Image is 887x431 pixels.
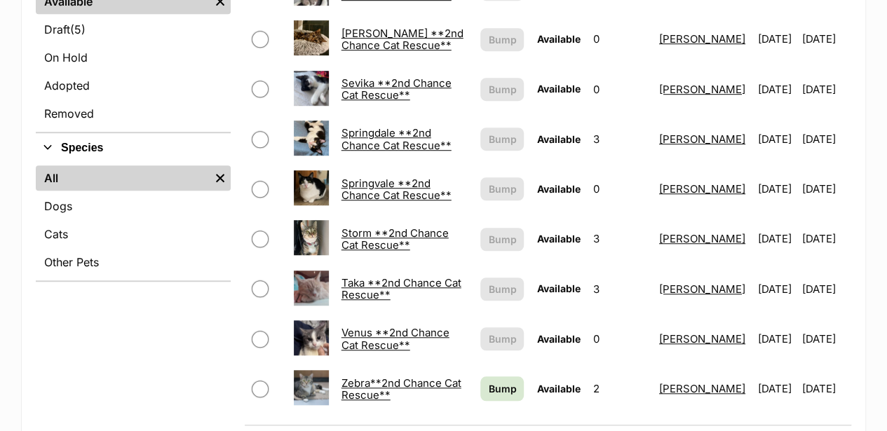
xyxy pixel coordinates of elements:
td: 3 [587,115,651,163]
a: Other Pets [36,249,231,275]
span: Bump [488,132,516,146]
button: Bump [480,28,524,51]
a: Sevika **2nd Chance Cat Rescue** [341,76,452,102]
td: 0 [587,165,651,213]
button: Species [36,139,231,157]
button: Bump [480,228,524,251]
span: Available [536,133,580,145]
td: [DATE] [802,265,850,313]
a: [PERSON_NAME] [659,382,745,395]
a: Zebra**2nd Chance Cat Rescue** [341,376,461,402]
td: [DATE] [752,115,801,163]
img: Springdale **2nd Chance Cat Rescue** [294,121,329,156]
span: Bump [488,232,516,247]
button: Bump [480,278,524,301]
a: [PERSON_NAME] [659,132,745,146]
td: [DATE] [802,115,850,163]
a: [PERSON_NAME] **2nd Chance Cat Rescue** [341,27,463,52]
td: 0 [587,315,651,363]
td: [DATE] [802,315,850,363]
a: [PERSON_NAME] [659,83,745,96]
a: [PERSON_NAME] [659,32,745,46]
img: Storm **2nd Chance Cat Rescue** [294,220,329,255]
td: [DATE] [752,15,801,63]
td: 3 [587,265,651,313]
td: [DATE] [802,15,850,63]
img: Springvale **2nd Chance Cat Rescue** [294,170,329,205]
td: [DATE] [752,214,801,263]
a: [PERSON_NAME] [659,332,745,346]
span: Available [536,33,580,45]
span: Available [536,383,580,395]
td: 2 [587,364,651,413]
td: [DATE] [802,65,850,114]
td: [DATE] [752,265,801,313]
a: Dogs [36,193,231,219]
a: Storm **2nd Chance Cat Rescue** [341,226,449,252]
span: Bump [488,282,516,296]
span: Bump [488,32,516,47]
span: Bump [488,82,516,97]
button: Bump [480,177,524,200]
a: Springvale **2nd Chance Cat Rescue** [341,177,452,202]
span: Available [536,333,580,345]
span: (5) [70,21,86,38]
a: Remove filter [210,165,231,191]
a: Bump [480,376,524,401]
a: Draft [36,17,231,42]
span: Bump [488,331,516,346]
span: Available [536,183,580,195]
td: [DATE] [752,165,801,213]
a: Adopted [36,73,231,98]
span: Available [536,282,580,294]
span: Bump [488,182,516,196]
td: [DATE] [752,65,801,114]
td: [DATE] [752,315,801,363]
a: Taka **2nd Chance Cat Rescue** [341,276,461,301]
button: Bump [480,128,524,151]
span: Bump [488,381,516,396]
td: [DATE] [802,214,850,263]
a: On Hold [36,45,231,70]
span: Available [536,83,580,95]
a: All [36,165,210,191]
td: 0 [587,65,651,114]
td: [DATE] [802,364,850,413]
a: Venus **2nd Chance Cat Rescue** [341,326,449,351]
span: Available [536,233,580,245]
button: Bump [480,327,524,350]
a: Springdale **2nd Chance Cat Rescue** [341,126,452,151]
div: Species [36,163,231,280]
a: [PERSON_NAME] [659,182,745,196]
img: Sadie **2nd Chance Cat Rescue** [294,20,329,55]
a: [PERSON_NAME] [659,282,745,296]
button: Bump [480,78,524,101]
td: [DATE] [802,165,850,213]
a: [PERSON_NAME] [659,232,745,245]
td: [DATE] [752,364,801,413]
td: 3 [587,214,651,263]
a: Removed [36,101,231,126]
td: 0 [587,15,651,63]
a: Cats [36,221,231,247]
